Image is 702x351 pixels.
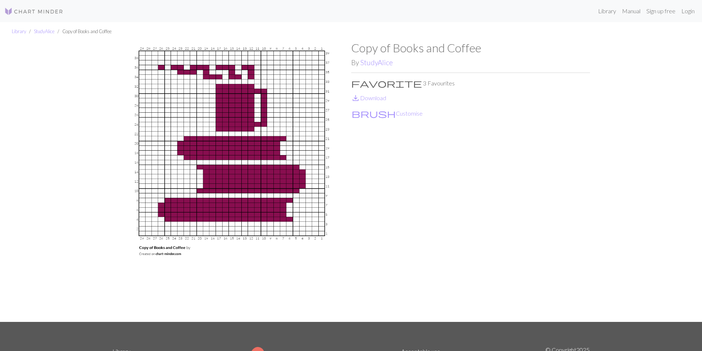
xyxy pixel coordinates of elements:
h2: By [351,58,590,67]
a: Sign up free [643,4,678,18]
a: Library [595,4,619,18]
i: Favourite [351,79,422,88]
a: Manual [619,4,643,18]
span: favorite [351,78,422,88]
button: CustomiseCustomise [351,109,423,118]
a: StudyAlice [34,28,55,34]
li: Copy of Books and Coffee [55,28,112,35]
p: 3 Favourites [351,79,590,88]
a: DownloadDownload [351,94,386,101]
span: brush [352,108,396,119]
i: Download [351,94,360,102]
a: StudyAlice [360,58,393,67]
a: Library [12,28,26,34]
a: Login [678,4,698,18]
img: Copy of Books and Coffee [112,41,351,322]
span: save_alt [351,93,360,103]
i: Customise [352,109,396,118]
img: Logo [4,7,63,16]
h1: Copy of Books and Coffee [351,41,590,55]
